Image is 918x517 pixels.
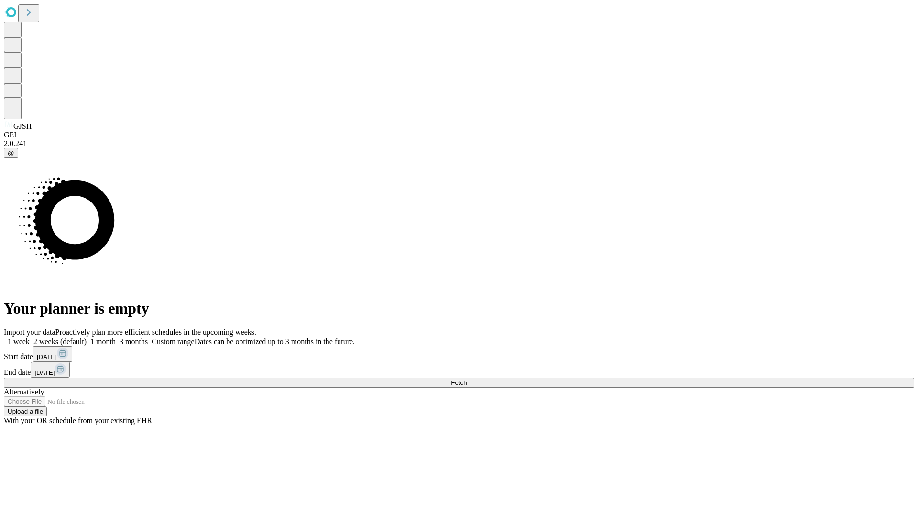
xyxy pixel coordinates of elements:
button: Upload a file [4,406,47,416]
span: Import your data [4,328,55,336]
div: 2.0.241 [4,139,914,148]
button: [DATE] [31,362,70,378]
div: Start date [4,346,914,362]
h1: Your planner is empty [4,300,914,317]
button: @ [4,148,18,158]
span: Custom range [152,337,194,346]
button: [DATE] [33,346,72,362]
span: 1 month [90,337,116,346]
span: With your OR schedule from your existing EHR [4,416,152,425]
span: Alternatively [4,388,44,396]
span: 1 week [8,337,30,346]
span: GJSH [13,122,32,130]
button: Fetch [4,378,914,388]
span: Proactively plan more efficient schedules in the upcoming weeks. [55,328,256,336]
span: 2 weeks (default) [33,337,87,346]
span: [DATE] [37,353,57,360]
div: GEI [4,131,914,139]
span: @ [8,149,14,157]
span: Fetch [451,379,467,386]
div: End date [4,362,914,378]
span: [DATE] [34,369,55,376]
span: 3 months [120,337,148,346]
span: Dates can be optimized up to 3 months in the future. [195,337,355,346]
